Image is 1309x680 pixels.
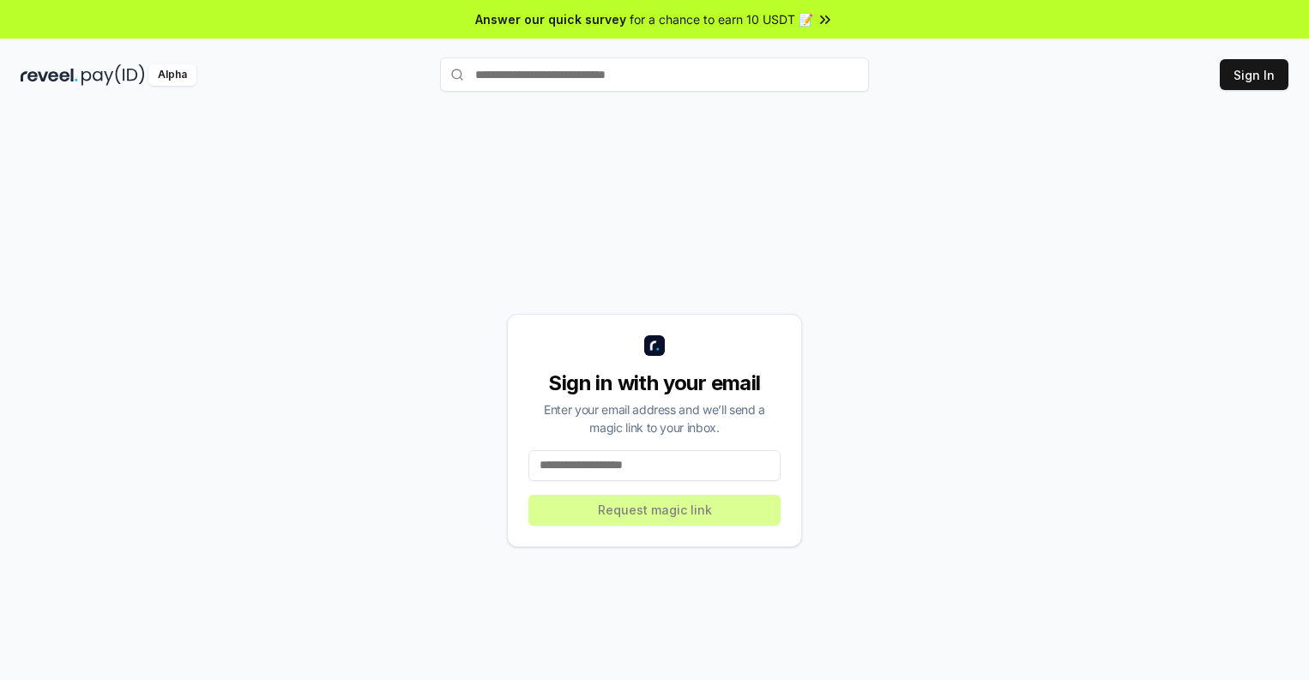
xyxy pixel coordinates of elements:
[148,64,196,86] div: Alpha
[528,370,781,397] div: Sign in with your email
[1220,59,1288,90] button: Sign In
[630,10,813,28] span: for a chance to earn 10 USDT 📝
[528,400,781,436] div: Enter your email address and we’ll send a magic link to your inbox.
[81,64,145,86] img: pay_id
[21,64,78,86] img: reveel_dark
[644,335,665,356] img: logo_small
[475,10,626,28] span: Answer our quick survey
